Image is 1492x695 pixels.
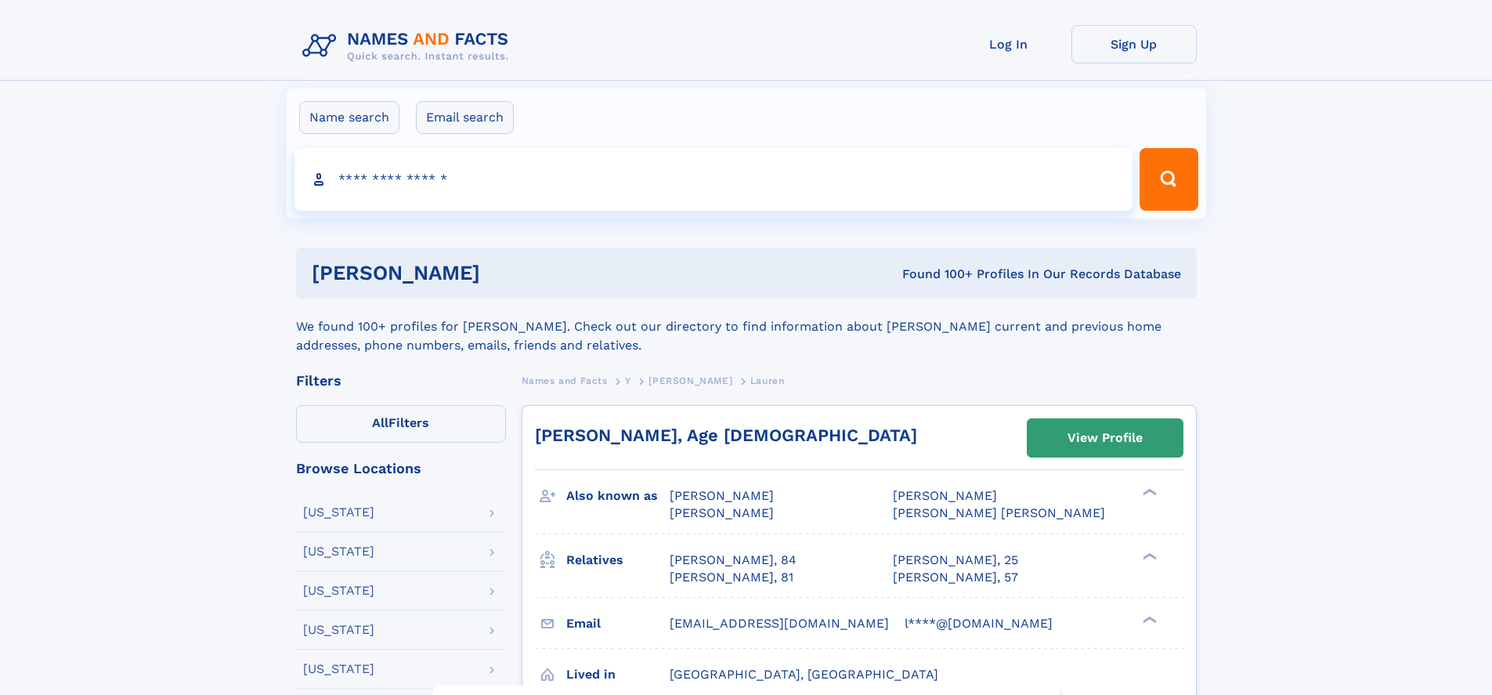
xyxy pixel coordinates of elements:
h3: Relatives [566,547,670,574]
h3: Also known as [566,483,670,509]
h1: [PERSON_NAME] [312,263,692,283]
a: Names and Facts [522,371,608,390]
button: Search Button [1140,148,1198,211]
span: [PERSON_NAME] [648,375,732,386]
div: Filters [296,374,506,388]
span: [GEOGRAPHIC_DATA], [GEOGRAPHIC_DATA] [670,667,938,682]
span: Y [625,375,631,386]
h3: Lived in [566,661,670,688]
div: View Profile [1068,420,1143,456]
label: Name search [299,101,399,134]
span: [PERSON_NAME] [893,488,997,503]
div: ❯ [1139,551,1158,561]
input: search input [294,148,1133,211]
div: [US_STATE] [303,663,374,675]
span: [PERSON_NAME] [670,505,774,520]
h3: Email [566,610,670,637]
div: [US_STATE] [303,545,374,558]
div: We found 100+ profiles for [PERSON_NAME]. Check out our directory to find information about [PERS... [296,299,1197,355]
a: [PERSON_NAME], 81 [670,569,793,586]
div: ❯ [1139,614,1158,624]
a: [PERSON_NAME], Age [DEMOGRAPHIC_DATA] [535,425,917,445]
a: [PERSON_NAME] [648,371,732,390]
div: ❯ [1139,487,1158,498]
div: [US_STATE] [303,506,374,519]
a: Log In [946,25,1071,63]
a: View Profile [1028,419,1183,457]
a: Y [625,371,631,390]
div: [US_STATE] [303,585,374,597]
label: Filters [296,405,506,443]
a: Sign Up [1071,25,1197,63]
div: Found 100+ Profiles In Our Records Database [691,266,1181,283]
span: All [372,415,388,430]
div: Browse Locations [296,462,506,476]
img: Logo Names and Facts [296,25,522,67]
a: [PERSON_NAME], 57 [893,569,1018,586]
span: [EMAIL_ADDRESS][DOMAIN_NAME] [670,616,889,631]
a: [PERSON_NAME], 84 [670,552,797,569]
div: [US_STATE] [303,624,374,636]
span: [PERSON_NAME] [670,488,774,503]
a: [PERSON_NAME], 25 [893,552,1018,569]
span: Lauren [750,375,785,386]
span: [PERSON_NAME] [PERSON_NAME] [893,505,1105,520]
label: Email search [416,101,514,134]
